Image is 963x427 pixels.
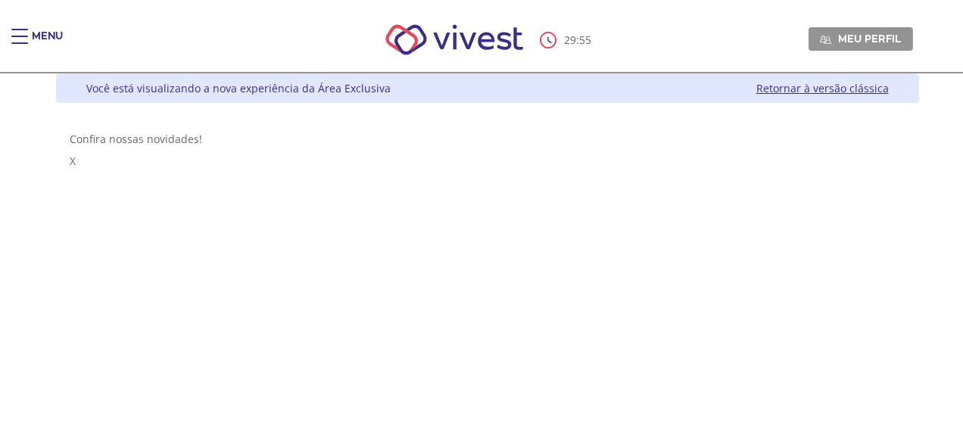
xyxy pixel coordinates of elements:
[838,32,901,45] span: Meu perfil
[564,33,576,47] span: 29
[32,29,63,59] div: Menu
[756,81,889,95] a: Retornar à versão clássica
[70,154,76,168] span: X
[579,33,591,47] span: 55
[540,32,594,48] div: :
[45,73,919,427] div: Vivest
[809,27,913,50] a: Meu perfil
[86,81,391,95] div: Você está visualizando a nova experiência da Área Exclusiva
[369,8,541,72] img: Vivest
[820,34,831,45] img: Meu perfil
[70,132,905,146] div: Confira nossas novidades!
